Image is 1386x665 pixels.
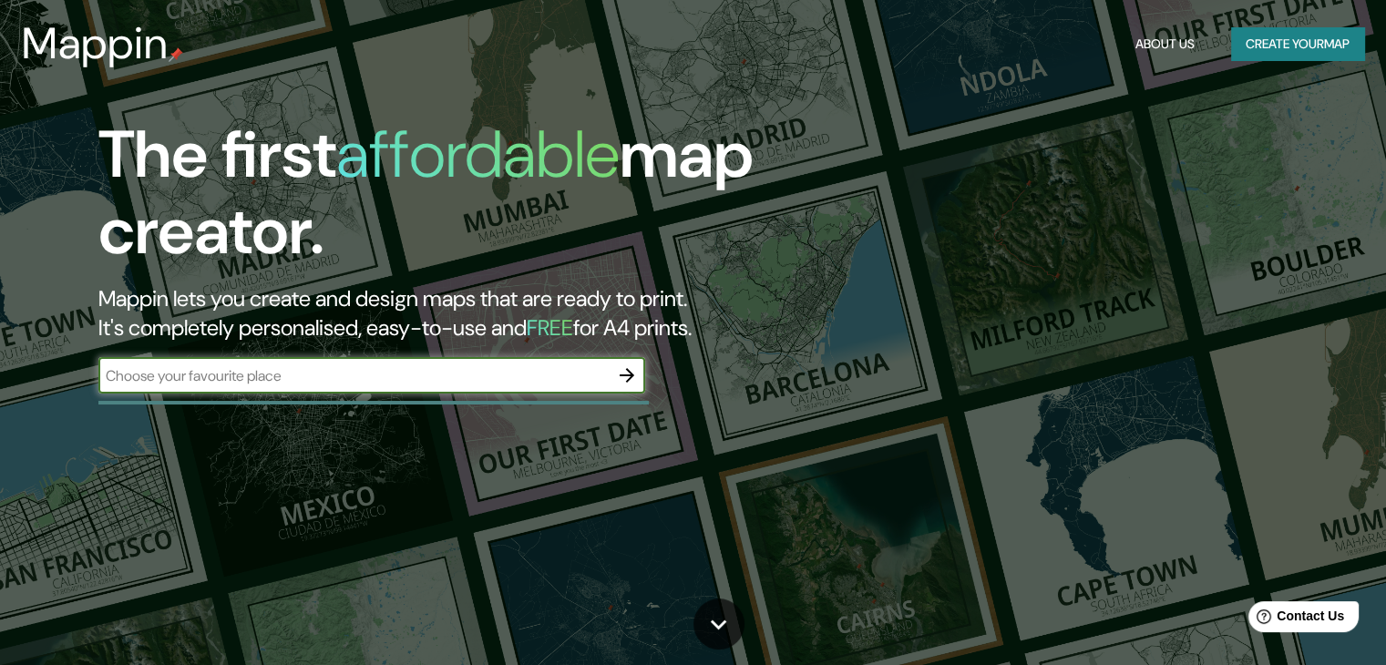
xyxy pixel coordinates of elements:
[336,112,620,197] h1: affordable
[98,284,792,343] h2: Mappin lets you create and design maps that are ready to print. It's completely personalised, eas...
[169,47,183,62] img: mappin-pin
[98,117,792,284] h1: The first map creator.
[527,313,573,342] h5: FREE
[22,18,169,69] h3: Mappin
[98,365,609,386] input: Choose your favourite place
[1128,27,1202,61] button: About Us
[1224,594,1366,645] iframe: Help widget launcher
[1231,27,1364,61] button: Create yourmap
